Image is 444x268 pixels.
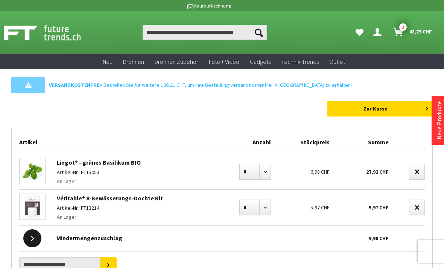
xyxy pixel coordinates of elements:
[333,154,392,183] div: 27,92 CHF
[245,54,276,70] a: Gadgets
[57,203,227,212] p: Artikel-Nr.: FT13214
[281,58,319,65] span: Technik-Trends
[230,136,275,150] div: Anzahl
[19,136,230,150] div: Artikel
[57,168,227,177] p: Artikel-Nr.: FT13053
[370,25,388,40] a: Dein Konto
[56,234,122,242] span: Mindermengenzuschlag
[399,23,407,31] span: 2
[118,54,149,70] a: Drohnen
[435,101,443,139] a: Neue Produkte
[250,58,271,65] span: Gadgets
[20,158,45,184] img: Lingot® - grünes Basilikum BIO
[333,226,392,247] div: 9,90 CHF
[333,190,392,219] div: 5,97 CHF
[155,58,198,65] span: Drohnen Zubehör
[204,54,245,70] a: Foto + Video
[352,25,367,40] a: Meine Favoriten
[123,58,144,65] span: Drohnen
[329,58,345,65] span: Outlet
[275,154,333,183] div: 6,98 CHF
[103,58,113,65] span: Neu
[333,136,392,150] div: Summe
[275,190,333,219] div: 5,97 CHF
[391,25,436,40] a: Warenkorb
[4,23,97,42] img: Shop Futuretrends - zur Startseite wechseln
[327,101,433,117] a: Zur Kasse
[275,136,333,150] div: Stückpreis
[24,194,41,220] img: Véritable® 8-Bewässerungs-Dochte Kit
[149,54,204,70] a: Drohnen Zubehör
[97,54,118,70] a: Neu
[57,194,163,202] a: Véritable® 8-Bewässerungs-Dochte Kit
[324,54,350,70] a: Outlet
[143,25,267,40] input: Produkt, Marke, Kategorie, EAN, Artikelnummer…
[49,82,101,88] strong: VERSANDKOSTENFREI
[45,77,433,93] div: - Bestellen Sie für weitere 106,21 CHF, um Ihre Bestellung versandkostenfrei in [GEOGRAPHIC_DATA]...
[276,54,324,70] a: Technik-Trends
[57,177,76,186] span: An Lager
[409,26,432,38] span: 43,79 CHF
[57,212,76,221] span: An Lager
[209,58,239,65] span: Foto + Video
[57,159,141,166] a: Lingot® - grünes Basilikum BIO
[251,25,267,40] button: Suchen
